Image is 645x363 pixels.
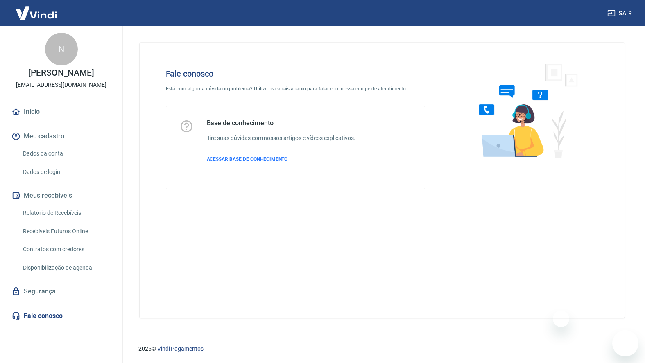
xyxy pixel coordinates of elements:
a: Dados de login [20,164,113,180]
a: Disponibilização de agenda [20,259,113,276]
button: Sair [606,6,635,21]
a: Relatório de Recebíveis [20,205,113,221]
img: Vindi [10,0,63,25]
a: Fale conosco [10,307,113,325]
a: Contratos com credores [20,241,113,258]
iframe: Botão para abrir a janela de mensagens [612,330,638,356]
p: [EMAIL_ADDRESS][DOMAIN_NAME] [16,81,106,89]
a: Vindi Pagamentos [157,345,204,352]
a: ACESSAR BASE DE CONHECIMENTO [207,156,355,163]
h6: Tire suas dúvidas com nossos artigos e vídeos explicativos. [207,134,355,142]
p: [PERSON_NAME] [28,69,94,77]
a: Segurança [10,282,113,300]
p: 2025 © [138,345,625,353]
button: Meu cadastro [10,127,113,145]
h5: Base de conhecimento [207,119,355,127]
span: ACESSAR BASE DE CONHECIMENTO [207,156,288,162]
button: Meus recebíveis [10,187,113,205]
a: Recebíveis Futuros Online [20,223,113,240]
a: Início [10,103,113,121]
img: Fale conosco [462,56,587,165]
div: N [45,33,78,65]
p: Está com alguma dúvida ou problema? Utilize os canais abaixo para falar com nossa equipe de atend... [166,85,425,92]
iframe: Fechar mensagem [553,311,569,327]
h4: Fale conosco [166,69,425,79]
a: Dados da conta [20,145,113,162]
